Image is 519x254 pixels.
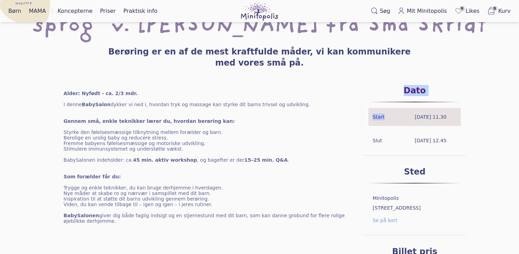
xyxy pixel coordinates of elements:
[373,113,414,120] span: Start
[55,6,95,17] a: Koncepterne
[466,7,480,15] span: Likes
[64,146,352,152] p: Stimulere immunsystemet og understøtte vækst.
[82,102,110,107] strong: BabySalon
[373,204,457,211] span: [STREET_ADDRESS]
[105,46,415,68] h3: Berøring er en af de mest kraftfulde måder, vi kan kommunikere med vores små på.
[373,217,397,224] a: Se på kort
[64,129,352,135] p: Styrke den følelsesmæssige tilknytning mellem forælder og barn.
[373,195,457,202] span: Minitopolis
[415,113,457,120] span: [DATE] 11.30
[64,190,352,196] p: Nye måder at skabe ro og nærvær i samspillet med dit barn.
[64,213,352,224] p: giver dig både faglig indsigt og en stjernestund med dit barn, som kan danne grobund for flere ro...
[64,118,235,124] strong: Gennem små, enkle teknikker lærer du, hvordan berøring kan:
[452,5,482,17] a: 0Likes
[380,7,390,15] span: Søg
[120,6,160,17] a: Praktisk info
[407,7,447,15] span: Mit Minitopolis
[368,166,461,177] h3: Sted
[64,135,352,141] p: Berolige en urolig baby og reducere stress.
[484,5,513,17] button: 0Kurv
[459,6,465,11] span: 0
[64,213,99,218] strong: BabySalonen
[492,6,498,11] span: 0
[498,7,511,15] span: Kurv
[373,137,414,144] span: Slut
[415,137,457,144] span: [DATE] 12.45
[64,196,352,202] p: Inspiration til at støtte dit barns udvikling gennem berøring.
[26,6,49,17] a: MAMA
[133,157,197,163] strong: 45 min. aktiv workshop
[64,141,352,146] p: Fremme babyens følelsesmæssige og motoriske udvikling.
[64,174,121,179] strong: Som forælder får du:
[64,202,352,207] p: Viden, du kan vende tilbage til – igen og igen – i jeres rutiner.
[64,102,352,107] p: I denne dykker vi ned i, hvordan tryk og massage kan styrke dit barns trivsel og udvikling.
[395,6,450,17] a: Mit Minitopolis
[368,85,461,96] h3: Dato
[64,185,352,190] p: Trygge og enkle teknikker, du kan bruge derhjemme i hverdagen.
[64,91,138,96] strong: Alder: Nyfødt - ca. 2/3 mdr.
[368,6,393,17] button: Søg
[241,1,278,21] img: Minitopolis logo
[244,157,288,163] strong: 15–25 min. Q&A
[64,157,352,163] p: BabySalonen indeholder: ca. , og bagefter er der .
[97,6,118,17] a: Priser
[6,6,24,17] a: Børn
